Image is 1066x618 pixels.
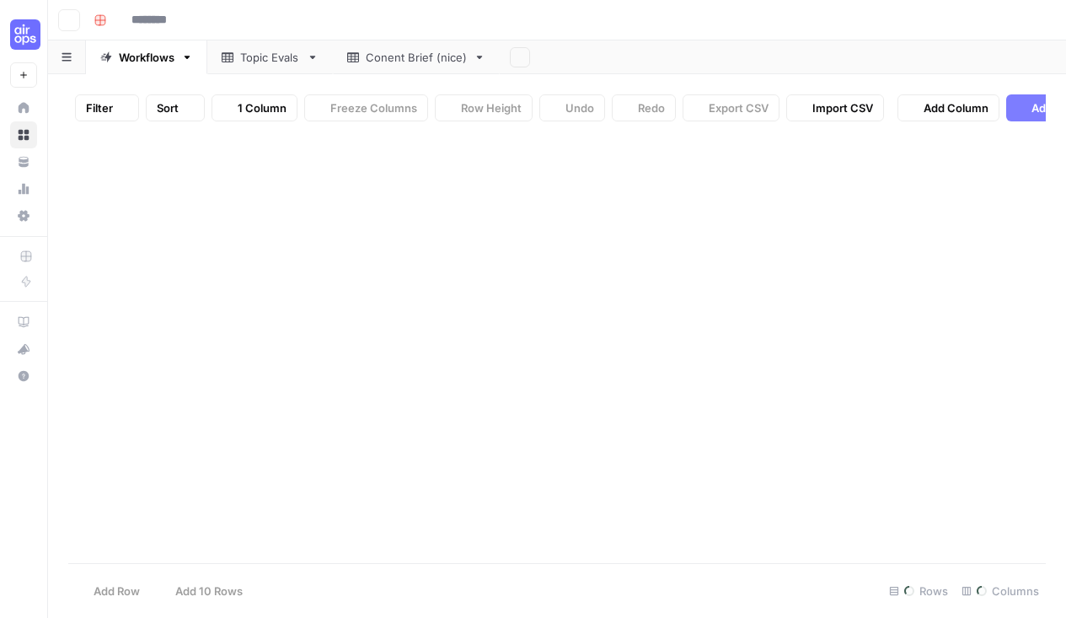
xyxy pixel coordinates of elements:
a: Topic Evals [207,40,333,74]
span: Add Column [924,99,988,116]
span: Undo [565,99,594,116]
a: Browse [10,121,37,148]
button: Workspace: AirOps U Cohort 1 [10,13,37,56]
div: Conent Brief (nice) [366,49,467,66]
img: AirOps U Cohort 1 Logo [10,19,40,50]
a: Home [10,94,37,121]
button: Import CSV [786,94,884,121]
button: Row Height [435,94,533,121]
button: Export CSV [683,94,779,121]
span: Add Row [94,583,140,599]
div: Columns [955,578,1046,605]
div: Workflows [119,49,174,66]
a: Settings [10,202,37,229]
span: Row Height [461,99,522,116]
span: Freeze Columns [330,99,417,116]
button: Redo [612,94,676,121]
button: Add Row [68,578,150,605]
button: Freeze Columns [304,94,428,121]
a: Usage [10,175,37,202]
a: Workflows [86,40,207,74]
button: Sort [146,94,205,121]
span: Import CSV [812,99,873,116]
span: Export CSV [709,99,769,116]
div: What's new? [11,336,36,362]
span: Redo [638,99,665,116]
a: Your Data [10,148,37,175]
button: Add Column [897,94,999,121]
span: Sort [157,99,179,116]
button: What's new? [10,336,37,363]
span: Add 10 Rows [175,583,243,599]
a: Conent Brief (nice) [333,40,500,74]
div: Topic Evals [240,49,300,66]
button: Help + Support [10,363,37,390]
div: Rows [882,578,955,605]
a: AirOps Academy [10,309,37,336]
span: Filter [86,99,113,116]
button: Add 10 Rows [150,578,253,605]
button: 1 Column [212,94,297,121]
button: Undo [539,94,605,121]
button: Filter [75,94,139,121]
span: 1 Column [238,99,287,116]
